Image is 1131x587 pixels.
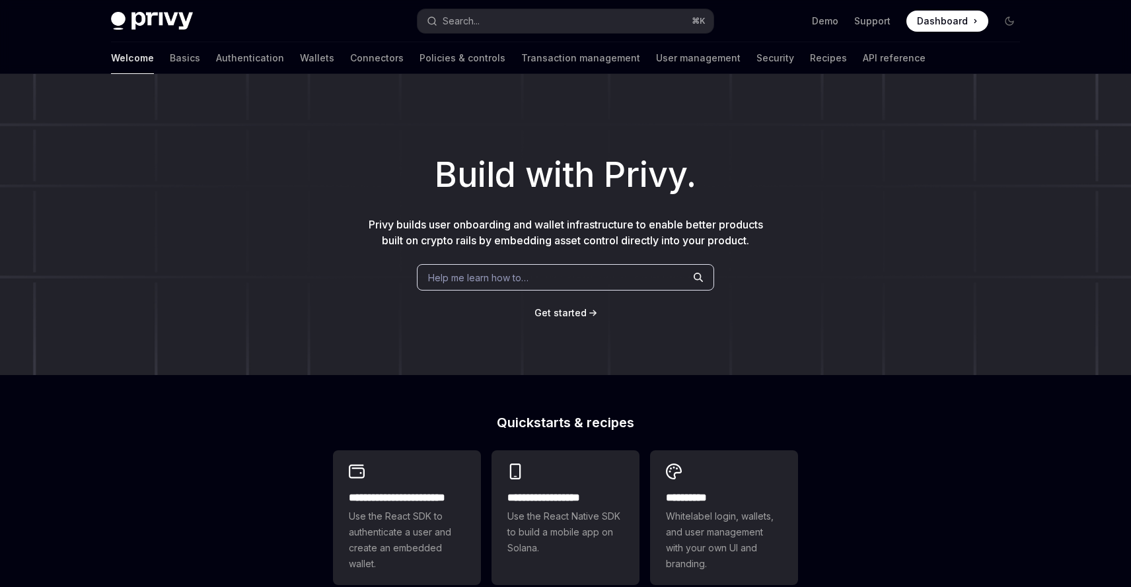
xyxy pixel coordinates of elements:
button: Toggle dark mode [999,11,1020,32]
span: Whitelabel login, wallets, and user management with your own UI and branding. [666,508,782,572]
a: Demo [812,15,838,28]
a: Connectors [350,42,404,74]
h2: Quickstarts & recipes [333,416,798,429]
a: Wallets [300,42,334,74]
a: **** **** **** ***Use the React Native SDK to build a mobile app on Solana. [492,450,639,585]
a: API reference [863,42,926,74]
a: User management [656,42,741,74]
a: Basics [170,42,200,74]
span: Help me learn how to… [428,271,529,285]
a: Authentication [216,42,284,74]
span: ⌘ K [692,16,706,26]
a: **** *****Whitelabel login, wallets, and user management with your own UI and branding. [650,450,798,585]
div: Search... [443,13,480,29]
a: Welcome [111,42,154,74]
img: dark logo [111,12,193,30]
span: Dashboard [917,15,968,28]
a: Get started [534,306,587,320]
a: Security [756,42,794,74]
a: Recipes [810,42,847,74]
span: Use the React Native SDK to build a mobile app on Solana. [507,508,624,556]
span: Use the React SDK to authenticate a user and create an embedded wallet. [349,508,465,572]
button: Search...⌘K [418,9,713,33]
h1: Build with Privy. [21,149,1110,201]
a: Transaction management [521,42,640,74]
a: Support [854,15,891,28]
a: Dashboard [906,11,988,32]
a: Policies & controls [420,42,505,74]
span: Privy builds user onboarding and wallet infrastructure to enable better products built on crypto ... [369,218,763,247]
span: Get started [534,307,587,318]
